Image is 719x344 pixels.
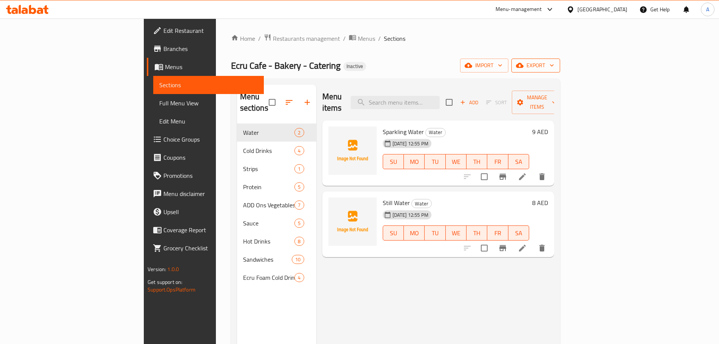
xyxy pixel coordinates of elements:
div: ADD Ons Vegetables7 [237,196,316,214]
li: / [378,34,381,43]
h6: 8 AED [532,197,548,208]
span: Choice Groups [163,135,258,144]
span: Get support on: [148,277,182,287]
span: Upsell [163,207,258,216]
a: Menus [147,58,264,76]
input: search [351,96,440,109]
span: Full Menu View [159,99,258,108]
span: Sections [159,80,258,89]
button: TU [425,225,445,241]
a: Support.OpsPlatform [148,285,196,295]
span: 7 [295,202,303,209]
nav: Menu sections [237,120,316,290]
div: Sandwiches10 [237,250,316,268]
span: 10 [292,256,303,263]
span: ADD Ons Vegetables [243,201,295,210]
div: items [292,255,304,264]
button: TH [467,154,487,169]
button: MO [404,154,425,169]
span: Edit Restaurant [163,26,258,35]
a: Menus [349,34,375,43]
button: MO [404,225,425,241]
span: export [517,61,554,70]
span: Water [426,128,445,137]
a: Sections [153,76,264,94]
button: SA [508,225,529,241]
span: Select section [441,94,457,110]
span: Ecru Cafe - Bakery - Catering [231,57,340,74]
button: SU [383,154,404,169]
span: TH [470,156,484,167]
div: Water [411,199,432,208]
button: Branch-specific-item [494,168,512,186]
div: [GEOGRAPHIC_DATA] [577,5,627,14]
img: Still Water [328,197,377,246]
span: 1 [295,165,303,173]
span: Water [243,128,295,137]
button: FR [487,154,508,169]
div: items [294,201,304,210]
span: Cold Drinks [243,146,295,155]
button: WE [446,154,467,169]
span: 5 [295,220,303,227]
div: Water2 [237,123,316,142]
div: items [294,219,304,228]
button: Manage items [512,91,562,114]
a: Coupons [147,148,264,167]
span: Grocery Checklist [163,244,258,253]
span: Inactive [343,63,366,69]
span: Ecru Foam Cold Drinks [243,273,295,282]
div: items [294,128,304,137]
span: SA [511,156,526,167]
li: / [343,34,346,43]
span: Branches [163,44,258,53]
span: Sections [384,34,405,43]
span: Edit Menu [159,117,258,126]
button: delete [533,168,551,186]
span: [DATE] 12:55 PM [390,211,431,219]
button: delete [533,239,551,257]
button: Add [457,97,481,108]
span: Menus [165,62,258,71]
span: Promotions [163,171,258,180]
a: Edit menu item [518,172,527,181]
button: TU [425,154,445,169]
a: Promotions [147,167,264,185]
span: Add [459,98,479,107]
div: Hot Drinks8 [237,232,316,250]
span: Sandwiches [243,255,292,264]
span: Sort sections [280,93,298,111]
a: Full Menu View [153,94,264,112]
span: MO [407,156,422,167]
span: Hot Drinks [243,237,295,246]
div: Sauce5 [237,214,316,232]
span: TU [428,156,442,167]
span: SU [386,228,401,239]
span: Select section first [481,97,512,108]
a: Edit Restaurant [147,22,264,40]
span: 2 [295,129,303,136]
span: Coverage Report [163,225,258,234]
span: 4 [295,147,303,154]
nav: breadcrumb [231,34,560,43]
span: Protein [243,182,295,191]
span: Menus [358,34,375,43]
a: Menu disclaimer [147,185,264,203]
h6: 9 AED [532,126,548,137]
span: Sauce [243,219,295,228]
div: items [294,164,304,173]
img: Sparkling Water [328,126,377,175]
button: Add section [298,93,316,111]
a: Restaurants management [264,34,340,43]
span: Select all sections [264,94,280,110]
span: Select to update [476,169,492,185]
div: Protein5 [237,178,316,196]
span: MO [407,228,422,239]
